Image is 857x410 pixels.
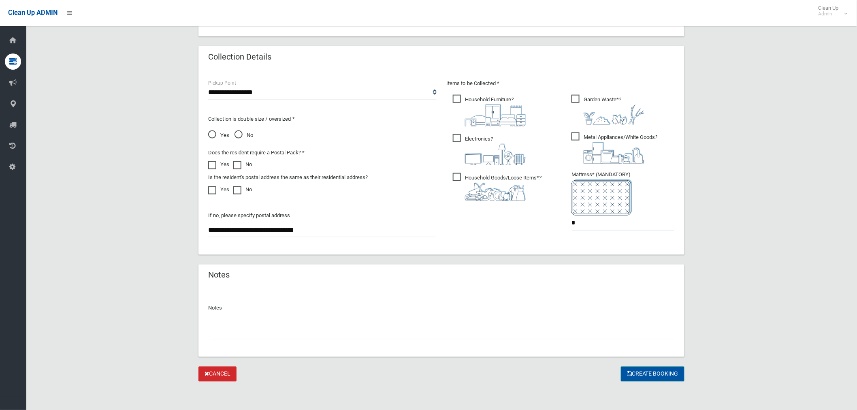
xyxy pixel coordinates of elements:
[584,134,657,164] i: ?
[235,130,253,140] span: No
[198,49,281,65] header: Collection Details
[571,171,675,216] span: Mattress* (MANDATORY)
[198,267,239,283] header: Notes
[819,11,839,17] small: Admin
[465,96,526,126] i: ?
[453,173,541,201] span: Household Goods/Loose Items*
[8,9,58,17] span: Clean Up ADMIN
[208,211,290,220] label: If no, please specify postal address
[571,179,632,216] img: e7408bece873d2c1783593a074e5cb2f.png
[208,173,368,182] label: Is the resident's postal address the same as their residential address?
[208,185,229,194] label: Yes
[208,114,437,124] p: Collection is double size / oversized *
[208,303,675,313] p: Notes
[621,367,684,382] button: Create Booking
[465,183,526,201] img: b13cc3517677393f34c0a387616ef184.png
[571,132,657,164] span: Metal Appliances/White Goods
[465,105,526,126] img: aa9efdbe659d29b613fca23ba79d85cb.png
[814,5,847,17] span: Clean Up
[584,105,644,125] img: 4fd8a5c772b2c999c83690221e5242e0.png
[584,142,644,164] img: 36c1b0289cb1767239cdd3de9e694f19.png
[465,144,526,165] img: 394712a680b73dbc3d2a6a3a7ffe5a07.png
[446,79,675,88] p: Items to be Collected *
[208,160,229,169] label: Yes
[198,367,237,382] a: Cancel
[465,136,526,165] i: ?
[233,185,252,194] label: No
[465,175,541,201] i: ?
[208,148,305,158] label: Does the resident require a Postal Pack? *
[453,95,526,126] span: Household Furniture
[233,160,252,169] label: No
[584,96,644,125] i: ?
[453,134,526,165] span: Electronics
[571,95,644,125] span: Garden Waste*
[208,130,229,140] span: Yes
